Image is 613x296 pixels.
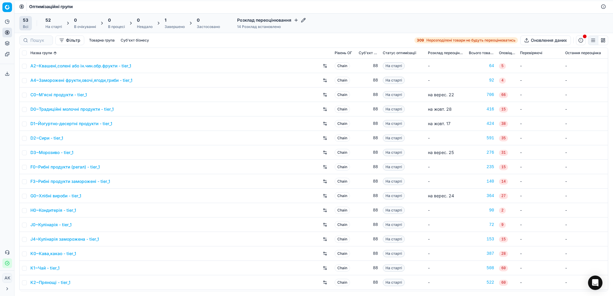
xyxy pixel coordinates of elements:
span: На старті [383,250,405,257]
a: D3~Морозиво - tier_1 [30,150,73,156]
span: Chain [335,120,350,127]
div: Всі [23,24,28,29]
span: Нерозподілені товари не будуть переоцінюватись [426,38,515,43]
span: 15 [499,164,508,170]
td: - [518,73,563,88]
span: 60 [499,280,508,286]
td: - [563,189,608,203]
strong: 309 [417,38,424,43]
span: Chain [335,149,350,156]
a: 706 [469,92,494,98]
a: 235 [469,164,494,170]
span: На старті [383,163,405,171]
a: 416 [469,106,494,112]
span: Оптимізаційні групи [29,4,73,10]
div: На старті [45,24,62,29]
span: 66 [499,92,508,98]
span: на жовт. 28 [428,106,452,112]
div: 424 [469,121,494,127]
td: - [518,131,563,145]
span: Рівень OГ [335,51,352,56]
td: - [426,131,466,145]
div: 364 [469,193,494,199]
button: Sorted by Назва групи ascending [52,50,58,56]
span: 0 [108,17,111,23]
span: Chain [335,91,350,98]
span: На старті [383,106,405,113]
div: 88 [359,106,378,112]
span: На старті [383,91,405,98]
a: K1~Чай - tier_1 [30,265,60,271]
div: 508 [469,265,494,271]
span: 14 [499,179,508,185]
div: В очікуванні [74,24,96,29]
span: 53 [23,17,28,23]
div: 153 [469,236,494,242]
a: 591 [469,135,494,141]
span: 0 [197,17,200,23]
td: - [518,59,563,73]
span: На старті [383,149,405,156]
td: - [563,217,608,232]
span: На старті [383,264,405,272]
div: 90 [469,207,494,213]
a: A2~Квашені,солені або ін.чин.обр.фрукти - tier_1 [30,63,131,69]
td: - [426,59,466,73]
h4: Розклад переоцінювання [237,17,306,23]
nav: breadcrumb [29,4,73,10]
div: 88 [359,121,378,127]
span: 4 [499,78,506,84]
td: - [563,73,608,88]
span: На старті [383,77,405,84]
span: Chain [335,236,350,243]
a: 72 [469,222,494,228]
div: 88 [359,236,378,242]
td: - [518,145,563,160]
span: 0 [137,17,140,23]
span: 0 [74,17,77,23]
td: - [518,88,563,102]
td: - [426,160,466,174]
span: Перевіряючі [520,51,542,56]
span: Chain [335,163,350,171]
span: 15 [499,236,508,242]
div: 88 [359,193,378,199]
span: Chain [335,77,350,84]
a: 92 [469,77,494,83]
span: Chain [335,207,350,214]
td: - [563,102,608,116]
span: Chain [335,250,350,257]
span: 27 [499,193,508,199]
td: - [563,174,608,189]
a: D2~Сири - tier_1 [30,135,63,141]
span: Chain [335,192,350,199]
td: - [563,59,608,73]
div: Невдало [137,24,153,29]
button: Суб'єкт бізнесу [118,37,151,44]
div: 88 [359,77,378,83]
span: Chain [335,264,350,272]
span: 15 [499,106,508,113]
button: Товарна група [87,37,117,44]
span: на верес. 25 [428,150,454,155]
td: - [563,275,608,290]
span: На старті [383,178,405,185]
span: 1 [165,17,166,23]
div: 88 [359,92,378,98]
td: - [518,189,563,203]
a: H0~Кондитерія - tier_1 [30,207,76,213]
div: 88 [359,164,378,170]
span: На старті [383,207,405,214]
span: На старті [383,221,405,228]
input: Пошук [30,37,49,43]
div: Open Intercom Messenger [588,276,602,290]
a: 276 [469,150,494,156]
span: на верес. 24 [428,193,454,198]
button: AK [2,273,12,283]
td: - [563,232,608,246]
span: Суб'єкт бізнесу [359,51,378,56]
td: - [518,102,563,116]
td: - [518,217,563,232]
span: 38 [499,121,508,127]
